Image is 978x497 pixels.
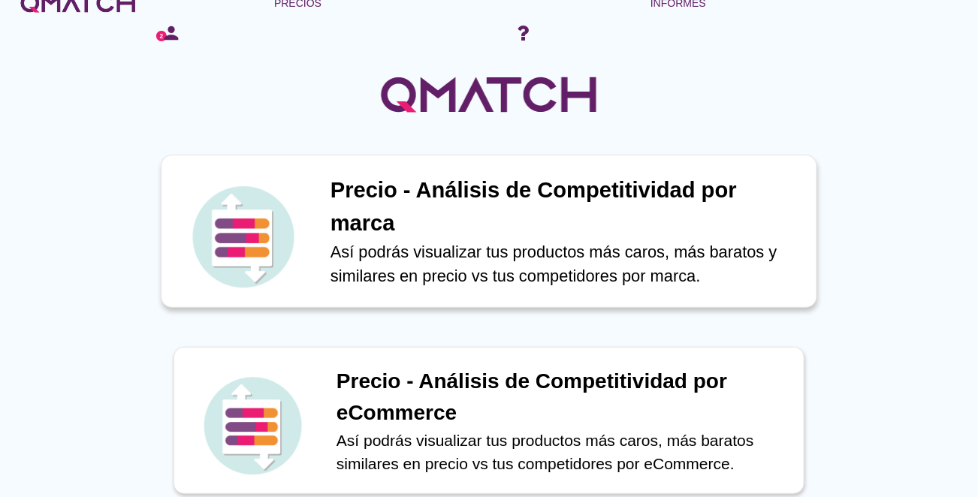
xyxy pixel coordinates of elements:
[152,347,826,494] a: iconoPrecio - Análisis de Competitividad por eCommerceAsí podrás visualizar tus productos más car...
[200,373,305,478] img: icono
[161,23,203,44] font: persona
[189,182,298,291] img: icono
[160,32,164,39] text: 2
[337,432,754,473] font: Así podrás visualizar tus productos más caros, más baratos similares en precio vs tus competidore...
[156,31,167,41] a: 2
[21,23,147,41] font: canjear
[337,369,727,424] font: Precio - Análisis de Competitividad por eCommerce
[376,57,602,132] img: Logotipo de QMatch
[331,242,777,285] font: Así podrás visualizar tus productos más caros, más baratos y similares en precio vs tus competido...
[331,178,737,235] font: Precio - Análisis de Competitividad por marca
[152,158,826,305] a: iconoPrecio - Análisis de Competitividad por marcaAsí podrás visualizar tus productos más caros, ...
[197,24,508,42] font: flecha desplegable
